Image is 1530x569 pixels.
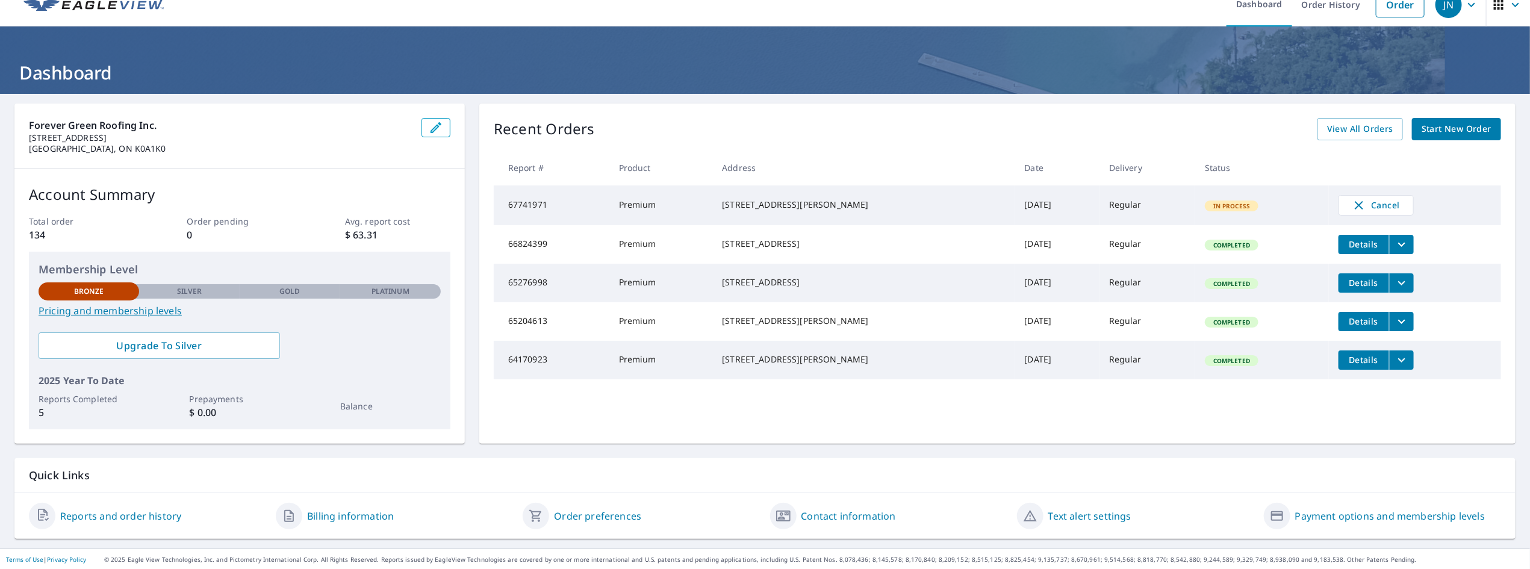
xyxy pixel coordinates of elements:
[345,215,450,228] p: Avg. report cost
[1295,509,1485,523] a: Payment options and membership levels
[609,302,713,341] td: Premium
[1339,312,1389,331] button: detailsBtn-65204613
[39,373,441,388] p: 2025 Year To Date
[494,118,595,140] p: Recent Orders
[104,555,1524,564] p: © 2025 Eagle View Technologies, Inc. and Pictometry International Corp. All Rights Reserved. Repo...
[1206,241,1257,249] span: Completed
[29,215,134,228] p: Total order
[29,228,134,242] p: 134
[1206,202,1258,210] span: In Process
[1015,150,1099,185] th: Date
[29,118,412,132] p: Forever Green Roofing Inc.
[39,303,441,318] a: Pricing and membership levels
[279,286,300,297] p: Gold
[801,509,896,523] a: Contact information
[1099,185,1195,225] td: Regular
[1099,150,1195,185] th: Delivery
[345,228,450,242] p: $ 63.31
[1339,235,1389,254] button: detailsBtn-66824399
[29,184,450,205] p: Account Summary
[1339,273,1389,293] button: detailsBtn-65276998
[1206,318,1257,326] span: Completed
[14,60,1516,85] h1: Dashboard
[1099,225,1195,264] td: Regular
[1206,279,1257,288] span: Completed
[307,509,394,523] a: Billing information
[1015,341,1099,379] td: [DATE]
[609,225,713,264] td: Premium
[722,315,1005,327] div: [STREET_ADDRESS][PERSON_NAME]
[29,132,412,143] p: [STREET_ADDRESS]
[1015,185,1099,225] td: [DATE]
[48,339,270,352] span: Upgrade To Silver
[39,261,441,278] p: Membership Level
[1412,118,1501,140] a: Start New Order
[187,215,292,228] p: Order pending
[1206,356,1257,365] span: Completed
[494,264,609,302] td: 65276998
[1422,122,1491,137] span: Start New Order
[1317,118,1403,140] a: View All Orders
[722,276,1005,288] div: [STREET_ADDRESS]
[1346,238,1382,250] span: Details
[29,468,1501,483] p: Quick Links
[722,238,1005,250] div: [STREET_ADDRESS]
[177,286,202,297] p: Silver
[609,185,713,225] td: Premium
[1015,264,1099,302] td: [DATE]
[1351,198,1401,213] span: Cancel
[1015,302,1099,341] td: [DATE]
[189,405,290,420] p: $ 0.00
[1099,341,1195,379] td: Regular
[494,302,609,341] td: 65204613
[494,225,609,264] td: 66824399
[1099,264,1195,302] td: Regular
[1099,302,1195,341] td: Regular
[494,150,609,185] th: Report #
[1346,277,1382,288] span: Details
[494,185,609,225] td: 67741971
[722,199,1005,211] div: [STREET_ADDRESS][PERSON_NAME]
[1195,150,1329,185] th: Status
[609,264,713,302] td: Premium
[189,393,290,405] p: Prepayments
[1339,195,1414,216] button: Cancel
[29,143,412,154] p: [GEOGRAPHIC_DATA], ON K0A1K0
[187,228,292,242] p: 0
[60,509,181,523] a: Reports and order history
[1048,509,1131,523] a: Text alert settings
[6,556,86,563] p: |
[1389,235,1414,254] button: filesDropdownBtn-66824399
[494,341,609,379] td: 64170923
[47,555,86,564] a: Privacy Policy
[554,509,641,523] a: Order preferences
[1327,122,1393,137] span: View All Orders
[39,393,139,405] p: Reports Completed
[372,286,409,297] p: Platinum
[722,353,1005,365] div: [STREET_ADDRESS][PERSON_NAME]
[1015,225,1099,264] td: [DATE]
[1346,316,1382,327] span: Details
[1346,354,1382,365] span: Details
[340,400,441,412] p: Balance
[39,405,139,420] p: 5
[39,332,280,359] a: Upgrade To Silver
[1339,350,1389,370] button: detailsBtn-64170923
[609,341,713,379] td: Premium
[609,150,713,185] th: Product
[1389,350,1414,370] button: filesDropdownBtn-64170923
[1389,273,1414,293] button: filesDropdownBtn-65276998
[6,555,43,564] a: Terms of Use
[1389,312,1414,331] button: filesDropdownBtn-65204613
[74,286,104,297] p: Bronze
[712,150,1015,185] th: Address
